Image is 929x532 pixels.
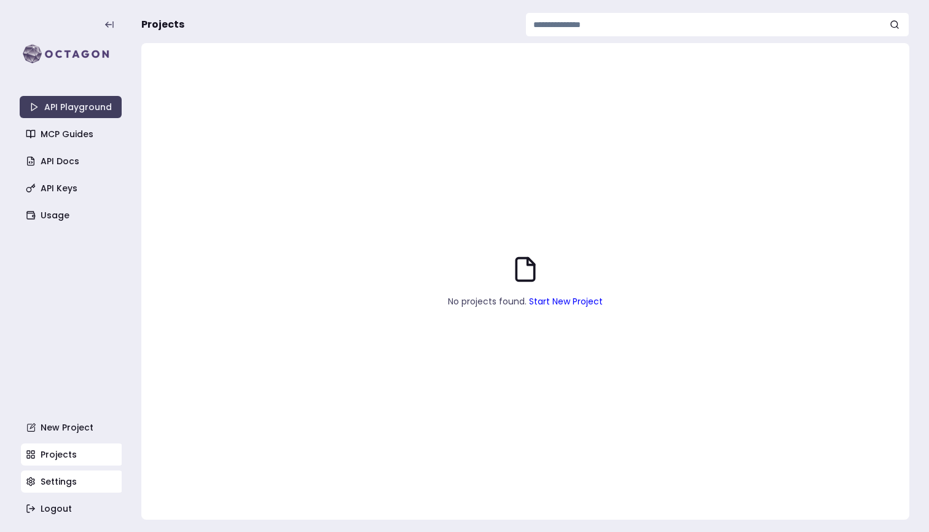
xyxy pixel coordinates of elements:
a: New Project [21,416,123,439]
span: Projects [141,17,184,32]
a: Start New Project [529,295,603,308]
a: API Docs [21,150,123,172]
a: API Playground [20,96,122,118]
a: Logout [21,498,123,520]
a: Settings [21,470,123,493]
p: No projects found. [391,295,660,308]
a: API Keys [21,177,123,199]
a: Usage [21,204,123,226]
img: logo-rect-yK7x_WSZ.svg [20,42,122,66]
a: MCP Guides [21,123,123,145]
a: Projects [21,443,123,466]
